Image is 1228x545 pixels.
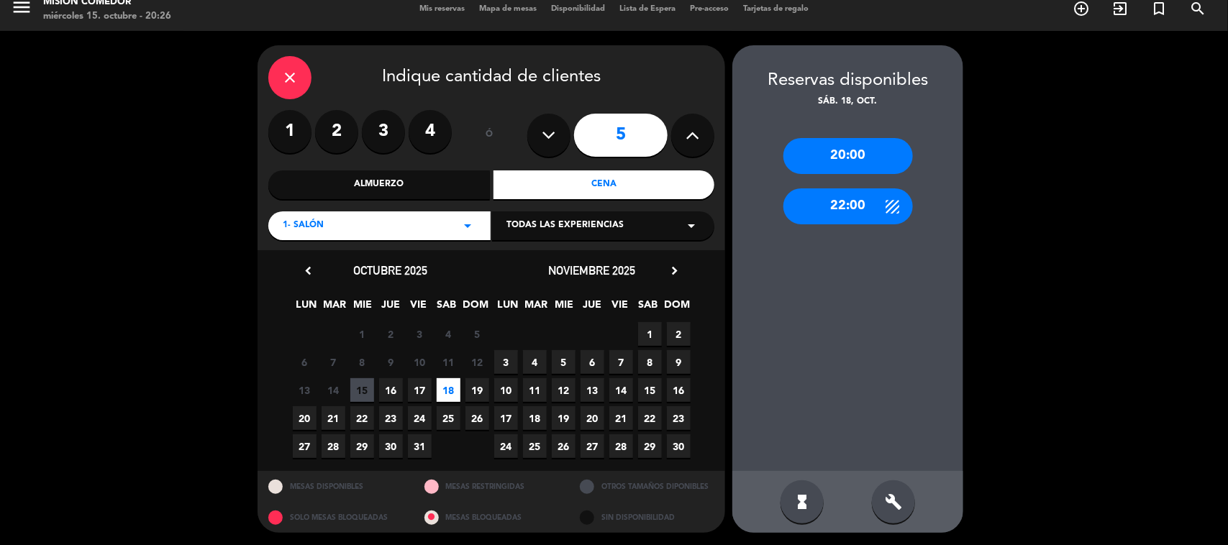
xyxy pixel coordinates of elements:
[459,217,476,234] i: arrow_drop_down
[409,110,452,153] label: 4
[581,378,604,402] span: 13
[435,296,459,320] span: SAB
[408,350,432,374] span: 10
[732,95,963,109] div: sáb. 18, oct.
[437,350,460,374] span: 11
[350,434,374,458] span: 29
[350,378,374,402] span: 15
[379,350,403,374] span: 9
[258,502,414,533] div: SOLO MESAS BLOQUEADAS
[549,263,636,278] span: noviembre 2025
[315,110,358,153] label: 2
[609,296,632,320] span: VIE
[408,434,432,458] span: 31
[732,67,963,95] div: Reservas disponibles
[465,378,489,402] span: 19
[465,350,489,374] span: 12
[494,378,518,402] span: 10
[322,434,345,458] span: 28
[783,138,913,174] div: 20:00
[379,378,403,402] span: 16
[281,69,299,86] i: close
[268,56,714,99] div: Indique cantidad de clientes
[323,296,347,320] span: MAR
[379,322,403,346] span: 2
[293,434,317,458] span: 27
[552,296,576,320] span: MIE
[494,170,715,199] div: Cena
[350,406,374,430] span: 22
[437,378,460,402] span: 18
[581,296,604,320] span: JUE
[637,296,660,320] span: SAB
[465,406,489,430] span: 26
[544,5,612,13] span: Disponibilidad
[783,188,913,224] div: 22:00
[466,110,513,160] div: ó
[351,296,375,320] span: MIE
[362,110,405,153] label: 3
[523,350,547,374] span: 4
[283,219,324,233] span: 1- SALÓN
[667,434,691,458] span: 30
[612,5,683,13] span: Lista de Espera
[414,502,570,533] div: MESAS BLOQUEADAS
[609,350,633,374] span: 7
[437,322,460,346] span: 4
[581,434,604,458] span: 27
[496,296,520,320] span: LUN
[379,434,403,458] span: 30
[408,378,432,402] span: 17
[494,350,518,374] span: 3
[414,471,570,502] div: MESAS RESTRINGIDAS
[736,5,816,13] span: Tarjetas de regalo
[552,406,576,430] span: 19
[408,322,432,346] span: 3
[683,217,700,234] i: arrow_drop_down
[258,471,414,502] div: MESAS DISPONIBLES
[638,350,662,374] span: 8
[552,378,576,402] span: 12
[472,5,544,13] span: Mapa de mesas
[638,322,662,346] span: 1
[667,406,691,430] span: 23
[322,406,345,430] span: 21
[463,296,487,320] span: DOM
[494,434,518,458] span: 24
[667,322,691,346] span: 2
[552,350,576,374] span: 5
[350,350,374,374] span: 8
[524,296,548,320] span: MAR
[581,406,604,430] span: 20
[301,263,316,278] i: chevron_left
[885,493,902,510] i: build
[523,378,547,402] span: 11
[379,406,403,430] span: 23
[293,350,317,374] span: 6
[665,296,688,320] span: DOM
[638,406,662,430] span: 22
[667,263,682,278] i: chevron_right
[638,378,662,402] span: 15
[408,406,432,430] span: 24
[667,378,691,402] span: 16
[268,170,490,199] div: Almuerzo
[293,406,317,430] span: 20
[437,406,460,430] span: 25
[523,434,547,458] span: 25
[494,406,518,430] span: 17
[379,296,403,320] span: JUE
[569,502,725,533] div: SIN DISPONIBILIDAD
[407,296,431,320] span: VIE
[465,322,489,346] span: 5
[667,350,691,374] span: 9
[793,493,811,510] i: hourglass_full
[609,434,633,458] span: 28
[609,406,633,430] span: 21
[581,350,604,374] span: 6
[506,219,624,233] span: Todas las experiencias
[322,350,345,374] span: 7
[293,378,317,402] span: 13
[569,471,725,502] div: OTROS TAMAÑOS DIPONIBLES
[268,110,311,153] label: 1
